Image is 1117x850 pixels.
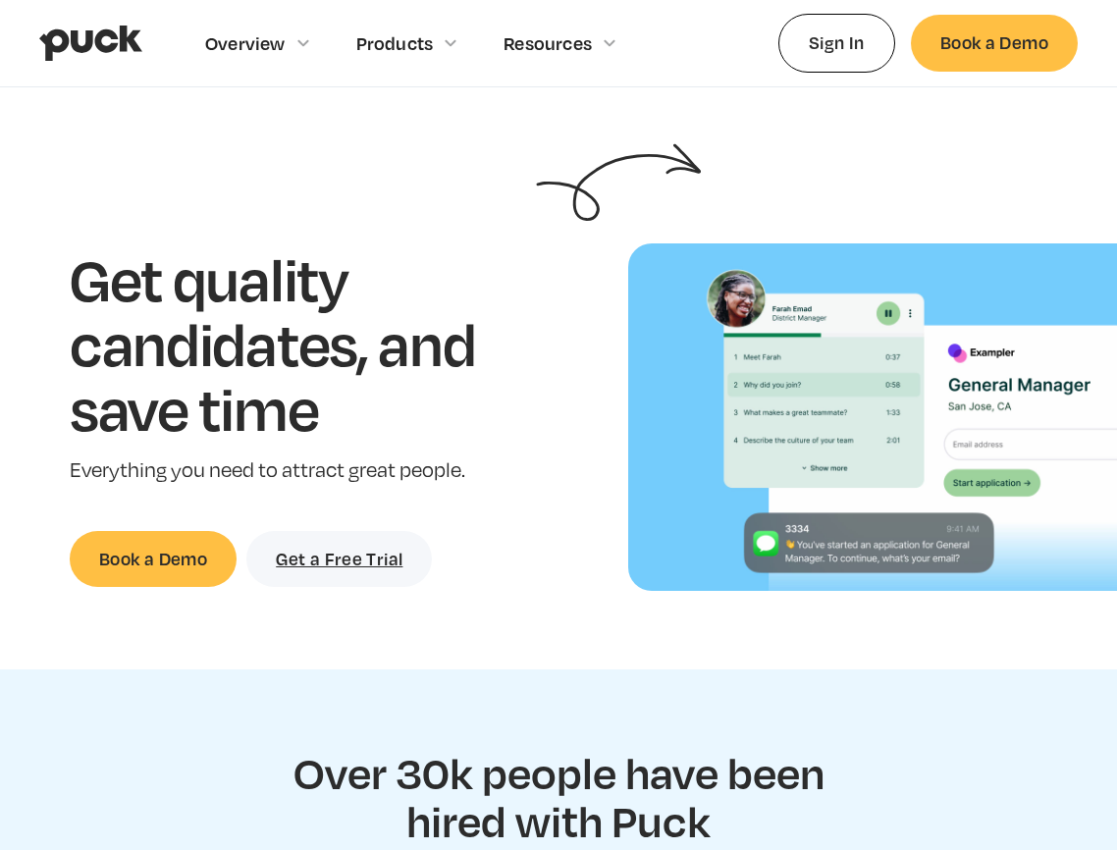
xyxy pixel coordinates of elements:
p: Everything you need to attract great people. [70,456,536,485]
h2: Over 30k people have been hired with Puck [269,748,848,845]
a: Get a Free Trial [246,531,432,587]
a: Book a Demo [70,531,237,587]
h1: Get quality candidates, and save time [70,246,536,440]
a: Book a Demo [911,15,1078,71]
div: Overview [205,32,286,54]
div: Resources [504,32,592,54]
a: Sign In [778,14,895,72]
div: Products [356,32,434,54]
